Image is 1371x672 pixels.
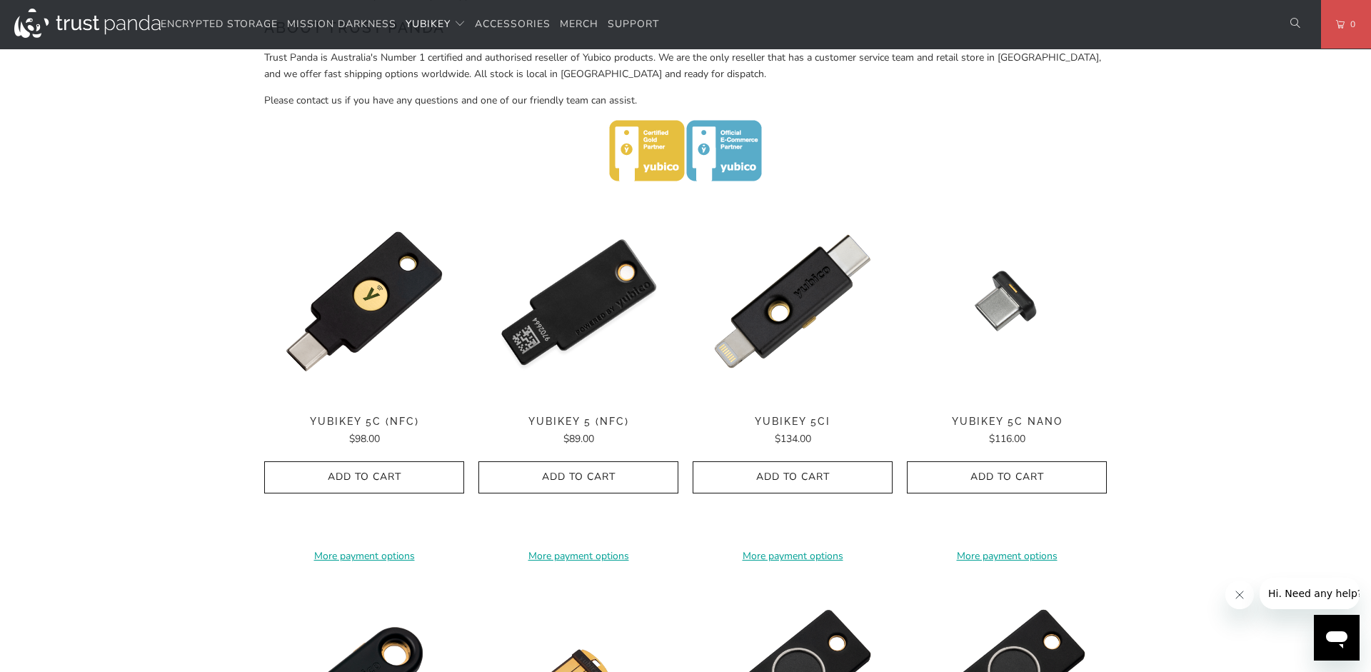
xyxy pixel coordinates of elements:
button: Add to Cart [264,461,464,493]
span: Add to Cart [922,471,1092,483]
button: Add to Cart [907,461,1107,493]
img: YubiKey 5Ci - Trust Panda [693,201,893,401]
span: 0 [1345,16,1356,32]
p: Please contact us if you have any questions and one of our friendly team can assist. [264,93,1107,109]
span: $98.00 [349,432,380,446]
a: Merch [560,8,598,41]
img: YubiKey 5 (NFC) - Trust Panda [478,201,678,401]
a: YubiKey 5 (NFC) - Trust Panda YubiKey 5 (NFC) - Trust Panda [478,201,678,401]
iframe: Close message [1225,581,1254,609]
span: Merch [560,17,598,31]
a: Encrypted Storage [161,8,278,41]
p: Trust Panda is Australia's Number 1 certified and authorised reseller of Yubico products. We are ... [264,50,1107,82]
a: More payment options [264,548,464,564]
span: YubiKey [406,17,451,31]
a: YubiKey 5C Nano $116.00 [907,416,1107,447]
img: Trust Panda Australia [14,9,161,38]
img: YubiKey 5C Nano - Trust Panda [907,201,1107,401]
span: Mission Darkness [287,17,396,31]
a: YubiKey 5C (NFC) $98.00 [264,416,464,447]
iframe: Message from company [1260,578,1360,609]
span: YubiKey 5 (NFC) [478,416,678,428]
a: Mission Darkness [287,8,396,41]
a: Support [608,8,659,41]
a: YubiKey 5C (NFC) - Trust Panda YubiKey 5C (NFC) - Trust Panda [264,201,464,401]
span: Accessories [475,17,551,31]
summary: YubiKey [406,8,466,41]
a: YubiKey 5 (NFC) $89.00 [478,416,678,447]
a: More payment options [693,548,893,564]
a: YubiKey 5Ci $134.00 [693,416,893,447]
span: Encrypted Storage [161,17,278,31]
span: YubiKey 5C Nano [907,416,1107,428]
iframe: Button to launch messaging window [1314,615,1360,661]
span: Add to Cart [493,471,663,483]
img: YubiKey 5C (NFC) - Trust Panda [264,201,464,401]
button: Add to Cart [478,461,678,493]
span: $116.00 [989,432,1025,446]
a: More payment options [907,548,1107,564]
nav: Translation missing: en.navigation.header.main_nav [161,8,659,41]
span: YubiKey 5C (NFC) [264,416,464,428]
button: Add to Cart [693,461,893,493]
span: Add to Cart [279,471,449,483]
a: More payment options [478,548,678,564]
span: $89.00 [563,432,594,446]
a: Accessories [475,8,551,41]
a: YubiKey 5C Nano - Trust Panda YubiKey 5C Nano - Trust Panda [907,201,1107,401]
span: Hi. Need any help? [9,10,103,21]
span: YubiKey 5Ci [693,416,893,428]
span: Support [608,17,659,31]
a: YubiKey 5Ci - Trust Panda YubiKey 5Ci - Trust Panda [693,201,893,401]
span: $134.00 [775,432,811,446]
span: Add to Cart [708,471,878,483]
